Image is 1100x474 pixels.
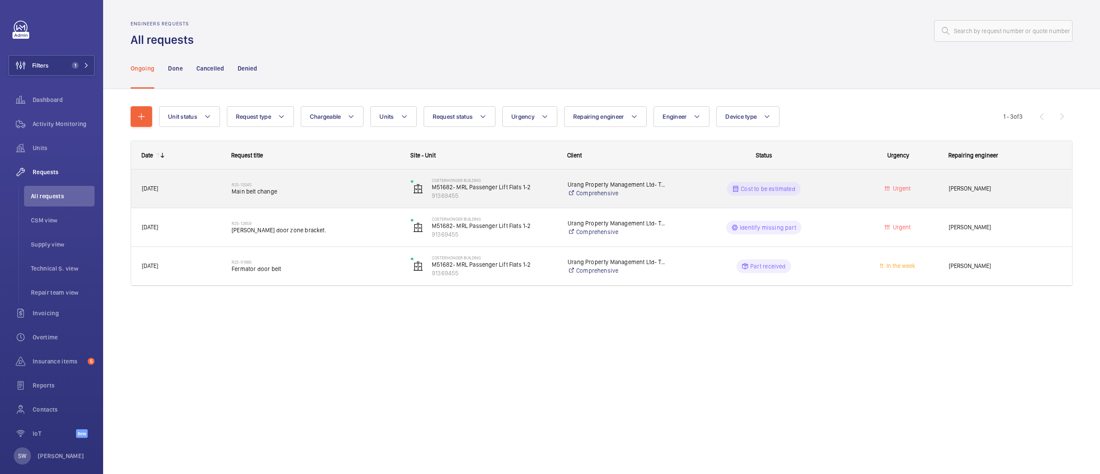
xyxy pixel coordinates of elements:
span: Units [33,144,95,152]
p: M51682- MRL Passenger Lift Flats 1-2 [432,260,556,269]
p: SW [18,452,26,460]
button: Units [370,106,416,127]
span: Urgency [511,113,535,120]
span: Contacts [33,405,95,414]
h2: R25-12659 [232,221,400,226]
span: Site - Unit [410,152,436,159]
span: Request type [236,113,271,120]
span: Reports [33,381,95,390]
span: Main belt change [232,187,400,196]
button: Device type [716,106,779,127]
span: Urgent [891,224,911,231]
p: Cost to be estimated [741,185,795,193]
p: M51682- MRL Passenger Lift Flats 1-2 [432,183,556,191]
h2: R25-01995 [232,259,400,265]
span: Urgent [891,185,911,192]
button: Urgency [502,106,557,127]
button: Unit status [159,106,220,127]
div: Date [141,152,153,159]
button: Repairing engineer [564,106,647,127]
img: elevator.svg [413,261,423,271]
p: Ongoing [131,64,154,73]
span: Dashboard [33,95,95,104]
p: 91369455 [432,269,556,277]
span: [DATE] [142,262,158,269]
span: Technical S. view [31,264,95,273]
p: M51682- MRL Passenger Lift Flats 1-2 [432,222,556,230]
span: 1 - 3 3 [1003,114,1023,120]
a: Comprehensive [568,228,669,236]
p: Urang Property Management Ltd- The Exchange [568,219,669,228]
span: In the week [885,262,915,269]
span: Client [567,152,582,159]
img: elevator.svg [413,222,423,233]
img: elevator.svg [413,184,423,194]
p: Denied [238,64,257,73]
span: of [1014,113,1019,120]
button: Request type [227,106,294,127]
span: Engineer [663,113,687,120]
span: Repairing engineer [573,113,624,120]
button: Request status [424,106,496,127]
p: Costermonger Building [432,178,556,183]
span: [PERSON_NAME] [949,222,1061,232]
span: Repairing engineer [948,152,998,159]
span: Status [756,152,772,159]
button: Engineer [654,106,709,127]
span: Urgency [887,152,909,159]
p: [PERSON_NAME] [38,452,84,460]
span: CSM view [31,216,95,225]
span: Request status [433,113,473,120]
p: Costermonger Building [432,255,556,260]
span: Insurance items [33,357,84,366]
a: Comprehensive [568,189,669,197]
p: 91369455 [432,191,556,200]
button: Filters1 [9,55,95,76]
span: Repair team view [31,288,95,297]
span: [DATE] [142,185,158,192]
span: Fermator door belt [232,265,400,273]
span: Activity Monitoring [33,120,95,128]
span: [PERSON_NAME] [949,261,1061,271]
span: Chargeable [310,113,341,120]
p: Part received [750,262,785,271]
p: Done [168,64,182,73]
span: Beta [76,429,88,438]
p: 91369455 [432,230,556,239]
span: Request title [231,152,263,159]
span: [PERSON_NAME] door zone bracket. [232,226,400,234]
p: Cancelled [196,64,224,73]
h1: All requests [131,32,199,48]
span: [PERSON_NAME] [949,184,1061,194]
span: Unit status [168,113,197,120]
span: Supply view [31,240,95,249]
h2: Engineers requests [131,21,199,27]
span: All requests [31,192,95,200]
p: Urang Property Management Ltd- The Exchange [568,258,669,266]
span: Overtime [33,333,95,342]
span: [DATE] [142,224,158,231]
span: Units [379,113,394,120]
h2: R25-13245 [232,182,400,187]
span: 5 [88,358,95,365]
span: IoT [33,429,76,438]
span: Invoicing [33,309,95,317]
p: Costermonger Building [432,216,556,222]
span: Requests [33,168,95,176]
span: Device type [725,113,757,120]
p: Urang Property Management Ltd- The Exchange [568,180,669,189]
span: 1 [72,62,79,69]
a: Comprehensive [568,266,669,275]
p: Identify missing part [740,223,796,232]
span: Filters [32,61,49,70]
input: Search by request number or quote number [934,20,1072,42]
button: Chargeable [301,106,364,127]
